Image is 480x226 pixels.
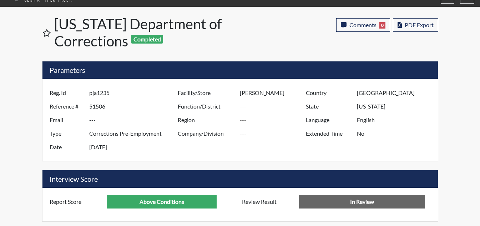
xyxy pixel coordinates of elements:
[393,18,438,32] button: PDF Export
[172,127,240,140] label: Company/Division
[89,86,180,100] input: ---
[379,22,385,29] span: 0
[44,140,89,154] label: Date
[300,86,357,100] label: Country
[357,113,436,127] input: ---
[89,113,180,127] input: ---
[240,100,308,113] input: ---
[172,113,240,127] label: Region
[300,113,357,127] label: Language
[237,195,299,209] label: Review Result
[89,100,180,113] input: ---
[357,86,436,100] input: ---
[131,35,163,44] span: Completed
[405,21,434,28] span: PDF Export
[300,100,357,113] label: State
[336,18,390,32] button: Comments0
[172,100,240,113] label: Function/District
[44,127,89,140] label: Type
[240,86,308,100] input: ---
[240,113,308,127] input: ---
[300,127,357,140] label: Extended Time
[42,170,438,188] h5: Interview Score
[44,100,89,113] label: Reference #
[44,113,89,127] label: Email
[349,21,377,28] span: Comments
[54,15,241,50] h1: [US_STATE] Department of Corrections
[44,195,107,209] label: Report Score
[357,127,436,140] input: ---
[357,100,436,113] input: ---
[299,195,425,209] input: No Decision
[240,127,308,140] input: ---
[172,86,240,100] label: Facility/Store
[89,140,180,154] input: ---
[107,195,217,209] input: ---
[89,127,180,140] input: ---
[42,61,438,79] h5: Parameters
[44,86,89,100] label: Reg. Id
